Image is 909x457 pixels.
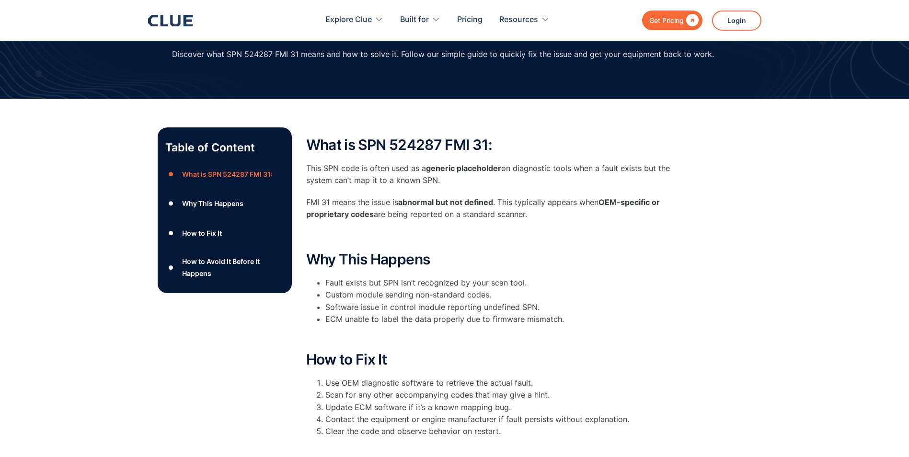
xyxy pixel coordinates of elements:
li: Contact the equipment or engine manufacturer if fault persists without explanation. [325,413,690,425]
a: ●How to Avoid It Before It Happens [165,255,284,279]
p: Table of Content [165,140,284,155]
div: Resources [499,5,550,35]
p: ‍ [306,230,690,242]
li: Update ECM software if it’s a known mapping bug. [325,401,690,413]
p: ‍ [306,330,690,342]
div: Explore Clue [325,5,383,35]
strong: abnormal but not defined [398,197,493,207]
div: ● [165,167,177,181]
li: Clear the code and observe behavior on restart. [325,425,690,437]
li: Custom module sending non-standard codes. [325,289,690,301]
div: What is SPN 524287 FMI 31: [182,168,273,180]
a: ●How to Fix It [165,226,284,240]
a: ●What is SPN 524287 FMI 31: [165,167,284,181]
p: This SPN code is often used as a on diagnostic tools when a fault exists but the system can’t map... [306,162,690,186]
a: Pricing [457,5,483,35]
h2: How to Fix It [306,352,690,367]
li: Use OEM diagnostic software to retrieve the actual fault. [325,377,690,389]
li: Scan for any other accompanying codes that may give a hint. [325,389,690,401]
div: ● [165,196,177,211]
div: Built for [400,5,440,35]
div: How to Avoid It Before It Happens [182,255,284,279]
a: Login [712,11,761,31]
div: Resources [499,5,538,35]
p: FMI 31 means the issue is . This typically appears when are being reported on a standard scanner. [306,196,690,220]
li: ECM unable to label the data properly due to firmware mismatch. [325,313,690,325]
div: Explore Clue [325,5,372,35]
div: Get Pricing [649,14,684,26]
div: Built for [400,5,429,35]
a: Get Pricing [642,11,702,30]
p: ‍ [306,442,690,454]
li: Software issue in control module reporting undefined SPN. [325,301,690,313]
div: ● [165,261,177,275]
h2: What is SPN 524287 FMI 31: [306,137,690,153]
li: Fault exists but SPN isn’t recognized by your scan tool. [325,277,690,289]
div: How to Fix It [182,227,222,239]
div: ● [165,226,177,240]
div: Why This Happens [182,197,243,209]
strong: generic placeholder [426,163,501,173]
p: Discover what SPN 524287 FMI 31 means and how to solve it. Follow our simple guide to quickly fix... [172,48,714,60]
h2: Why This Happens [306,251,690,267]
strong: OEM-specific or proprietary codes [306,197,660,219]
a: ●Why This Happens [165,196,284,211]
div:  [684,14,699,26]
